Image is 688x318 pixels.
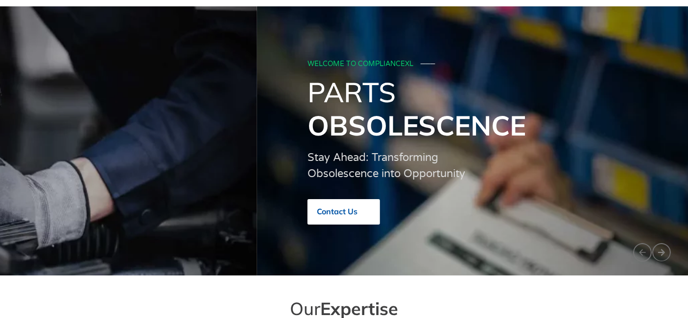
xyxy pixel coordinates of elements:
span: Contact Us [317,207,357,216]
a: Contact Us [308,199,380,225]
div: Stay Ahead: Transforming Obsolescence into Opportunity [308,150,472,182]
span: ─── [421,60,435,68]
span: Obsolescence [308,108,526,142]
